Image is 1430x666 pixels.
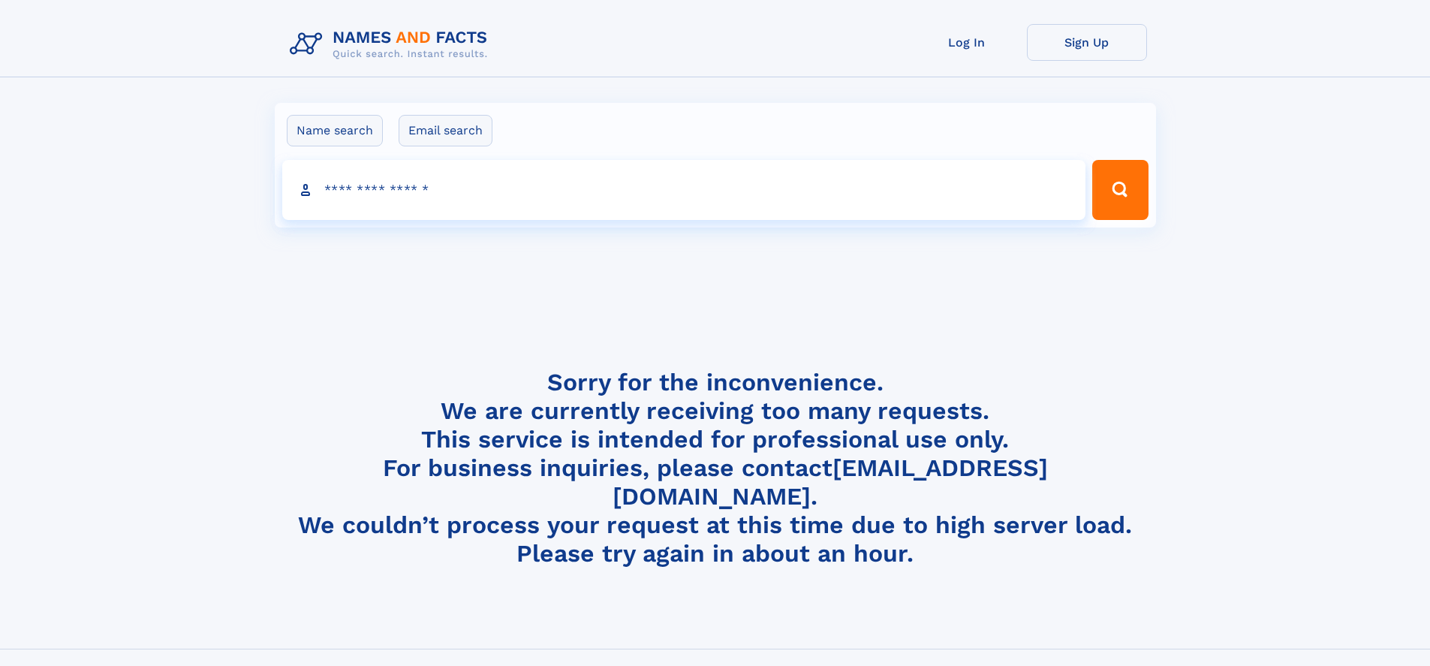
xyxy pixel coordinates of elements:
[1027,24,1147,61] a: Sign Up
[284,368,1147,568] h4: Sorry for the inconvenience. We are currently receiving too many requests. This service is intend...
[1092,160,1148,220] button: Search Button
[284,24,500,65] img: Logo Names and Facts
[613,454,1048,511] a: [EMAIL_ADDRESS][DOMAIN_NAME]
[282,160,1086,220] input: search input
[287,115,383,146] label: Name search
[907,24,1027,61] a: Log In
[399,115,492,146] label: Email search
